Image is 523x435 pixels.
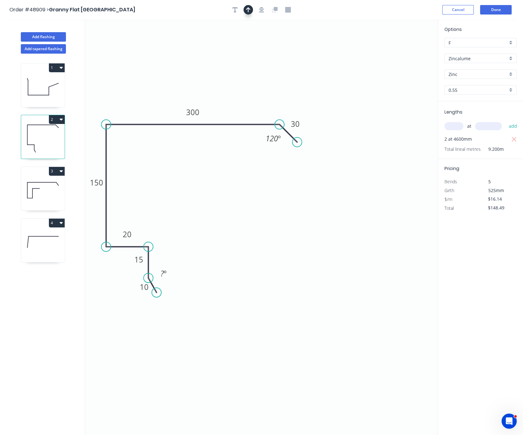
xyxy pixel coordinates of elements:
[49,63,65,72] button: 1
[449,87,508,93] input: Thickness
[21,32,66,42] button: Add flashing
[444,187,454,193] span: Girth
[123,229,132,239] tspan: 20
[488,179,491,185] span: 5
[449,71,508,78] input: Colour
[506,121,520,132] button: add
[444,26,462,32] span: Options
[444,165,459,172] span: Pricing
[49,219,65,227] button: 4
[85,20,438,435] svg: 0
[278,133,281,144] tspan: º
[49,115,65,124] button: 2
[481,145,504,154] span: 9.200m
[9,6,49,13] span: Order #48909 >
[266,133,278,144] tspan: 120
[444,145,481,154] span: Total lineal metres
[134,254,143,265] tspan: 15
[49,167,65,176] button: 3
[444,196,452,202] span: $/m
[444,179,457,185] span: Bends
[488,187,504,193] span: 525mm
[444,205,454,211] span: Total
[164,268,167,279] tspan: º
[140,282,149,292] tspan: 10
[186,107,199,117] tspan: 300
[21,44,66,54] button: Add tapered flashing
[480,5,512,15] button: Done
[161,268,164,279] tspan: ?
[502,414,517,429] iframe: Intercom live chat
[449,55,508,62] input: Material
[442,5,474,15] button: Cancel
[467,122,471,131] span: at
[444,109,462,115] span: Lengths
[291,119,300,129] tspan: 30
[444,135,472,144] span: 2 at 4600mm
[449,39,508,46] input: Price level
[90,177,103,188] tspan: 150
[49,6,135,13] span: Granny Flat [GEOGRAPHIC_DATA]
